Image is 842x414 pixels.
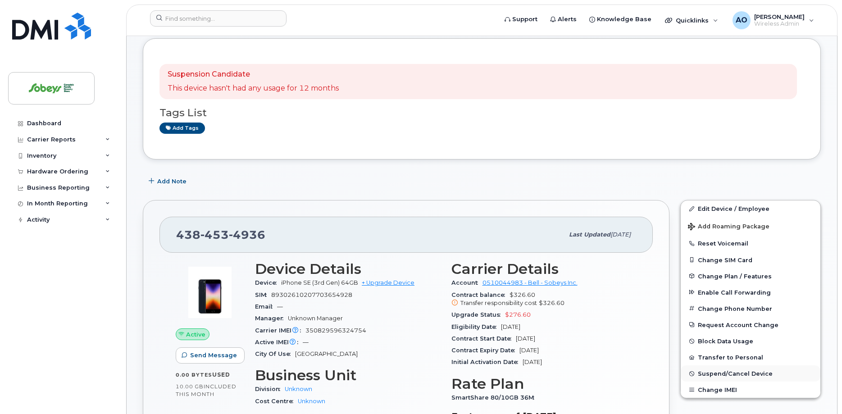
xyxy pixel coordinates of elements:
[176,383,204,390] span: 10.00 GB
[255,398,298,405] span: Cost Centre
[558,15,577,24] span: Alerts
[168,69,339,80] p: Suspension Candidate
[451,311,505,318] span: Upgrade Status
[255,350,295,357] span: City Of Use
[451,359,523,365] span: Initial Activation Date
[610,231,631,238] span: [DATE]
[176,228,265,241] span: 438
[143,173,194,189] button: Add Note
[498,10,544,28] a: Support
[754,13,805,20] span: [PERSON_NAME]
[176,372,212,378] span: 0.00 Bytes
[451,261,637,277] h3: Carrier Details
[688,223,769,232] span: Add Roaming Package
[277,303,283,310] span: —
[569,231,610,238] span: Last updated
[186,330,205,339] span: Active
[176,383,237,398] span: included this month
[681,300,820,317] button: Change Phone Number
[362,279,414,286] a: + Upgrade Device
[505,311,531,318] span: $276.60
[255,315,288,322] span: Manager
[255,339,303,346] span: Active IMEI
[681,349,820,365] button: Transfer to Personal
[539,300,564,306] span: $326.60
[681,284,820,300] button: Enable Call Forwarding
[288,315,343,322] span: Unknown Manager
[698,289,771,296] span: Enable Call Forwarding
[255,291,271,298] span: SIM
[681,217,820,235] button: Add Roaming Package
[583,10,658,28] a: Knowledge Base
[255,386,285,392] span: Division
[451,323,501,330] span: Eligibility Date
[255,367,441,383] h3: Business Unit
[681,252,820,268] button: Change SIM Card
[698,370,773,377] span: Suspend/Cancel Device
[200,228,229,241] span: 453
[681,200,820,217] a: Edit Device / Employee
[754,20,805,27] span: Wireless Admin
[229,228,265,241] span: 4936
[512,15,537,24] span: Support
[176,347,245,364] button: Send Message
[212,371,230,378] span: used
[303,339,309,346] span: —
[255,279,281,286] span: Device
[271,291,352,298] span: 89302610207703654928
[281,279,358,286] span: iPhone SE (3rd Gen) 64GB
[597,15,651,24] span: Knowledge Base
[255,261,441,277] h3: Device Details
[681,235,820,251] button: Reset Voicemail
[451,335,516,342] span: Contract Start Date
[681,382,820,398] button: Change IMEI
[676,17,709,24] span: Quicklinks
[698,273,772,279] span: Change Plan / Features
[451,376,637,392] h3: Rate Plan
[681,365,820,382] button: Suspend/Cancel Device
[285,386,312,392] a: Unknown
[298,398,325,405] a: Unknown
[451,291,637,308] span: $326.60
[451,347,519,354] span: Contract Expiry Date
[305,327,366,334] span: 350829596324754
[460,300,537,306] span: Transfer responsibility cost
[159,107,804,118] h3: Tags List
[159,123,205,134] a: Add tags
[150,10,287,27] input: Find something...
[681,268,820,284] button: Change Plan / Features
[295,350,358,357] span: [GEOGRAPHIC_DATA]
[726,11,820,29] div: Antonio Orgera
[183,265,237,319] img: image20231002-3703462-1angbar.jpeg
[501,323,520,330] span: [DATE]
[255,303,277,310] span: Email
[451,394,539,401] span: SmartShare 80/10GB 36M
[659,11,724,29] div: Quicklinks
[544,10,583,28] a: Alerts
[190,351,237,359] span: Send Message
[681,317,820,333] button: Request Account Change
[736,15,747,26] span: AO
[451,279,482,286] span: Account
[482,279,578,286] a: 0510044983 - Bell - Sobeys Inc.
[681,333,820,349] button: Block Data Usage
[168,83,339,94] p: This device hasn't had any usage for 12 months
[451,291,510,298] span: Contract balance
[523,359,542,365] span: [DATE]
[516,335,535,342] span: [DATE]
[255,327,305,334] span: Carrier IMEI
[157,177,187,186] span: Add Note
[519,347,539,354] span: [DATE]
